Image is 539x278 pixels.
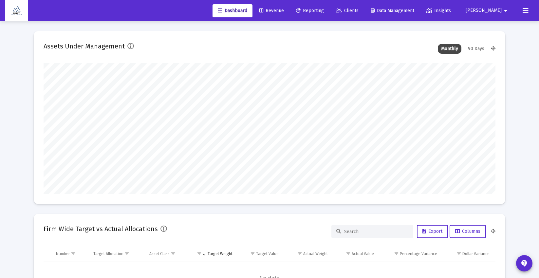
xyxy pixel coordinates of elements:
button: [PERSON_NAME] [458,4,517,17]
td: Column Target Allocation [89,246,145,262]
span: Export [422,229,442,234]
a: Data Management [365,4,419,17]
div: Actual Value [352,251,374,256]
h2: Assets Under Management [44,41,125,51]
span: Revenue [259,8,284,13]
h2: Firm Wide Target vs Actual Allocations [44,224,158,234]
span: Data Management [371,8,414,13]
td: Column Actual Weight [283,246,332,262]
span: Columns [455,229,480,234]
div: Target Value [256,251,279,256]
span: Show filter options for column 'Target Weight' [197,251,202,256]
span: Clients [336,8,359,13]
mat-icon: contact_support [520,259,528,267]
td: Column Number [51,246,89,262]
button: Export [417,225,448,238]
a: Reporting [291,4,329,17]
a: Insights [421,4,456,17]
td: Column Target Weight [188,246,237,262]
td: Column Actual Value [332,246,379,262]
span: [PERSON_NAME] [466,8,502,13]
span: Dashboard [218,8,247,13]
div: Number [56,251,70,256]
span: Show filter options for column 'Actual Value' [346,251,351,256]
span: Reporting [296,8,324,13]
a: Dashboard [213,4,252,17]
div: Asset Class [149,251,170,256]
td: Column Asset Class [145,246,188,262]
img: Dashboard [10,4,23,17]
div: Monthly [438,44,461,54]
span: Show filter options for column 'Target Value' [250,251,255,256]
div: Dollar Variance [462,251,490,256]
span: Show filter options for column 'Target Allocation' [124,251,129,256]
td: Column Target Value [237,246,283,262]
a: Revenue [254,4,289,17]
div: Actual Weight [303,251,328,256]
div: Target Allocation [93,251,123,256]
span: Show filter options for column 'Dollar Variance' [456,251,461,256]
td: Column Dollar Variance [442,246,495,262]
a: Clients [331,4,364,17]
span: Insights [426,8,451,13]
input: Search [344,229,408,234]
span: Show filter options for column 'Actual Weight' [297,251,302,256]
span: Show filter options for column 'Percentage Variance' [394,251,399,256]
button: Columns [450,225,486,238]
div: Target Weight [208,251,232,256]
div: Percentage Variance [400,251,437,256]
mat-icon: arrow_drop_down [502,4,510,17]
div: 90 Days [465,44,488,54]
span: Show filter options for column 'Number' [71,251,76,256]
td: Column Percentage Variance [379,246,441,262]
span: Show filter options for column 'Asset Class' [171,251,176,256]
